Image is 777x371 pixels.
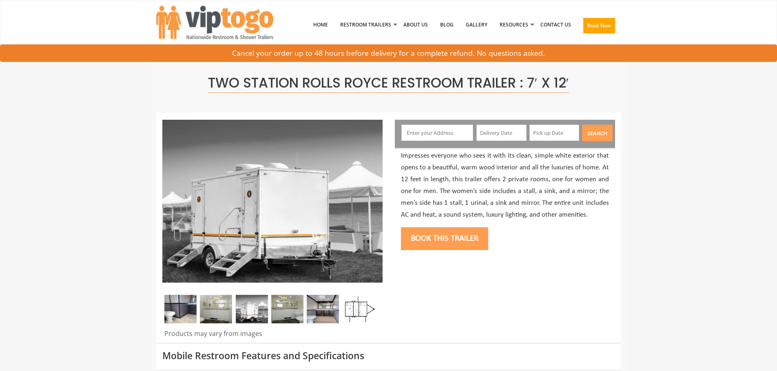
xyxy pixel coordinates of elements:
input: Enter your Address [401,125,473,141]
p: Impresses everyone who sees it with its clean, simple white exterior that opens to a beautiful, w... [401,150,609,221]
img: Gel 2 station 02 [200,295,232,323]
button: Book this trailer [401,227,488,250]
h3: Mobile Restroom Features and Specifications [162,351,615,361]
img: VIPTOGO [156,6,273,39]
img: Gel 2 station 03 [271,295,303,323]
a: About Us [397,4,434,46]
input: Delivery Date [476,125,527,141]
a: Resources [494,4,534,46]
button: Search [582,125,613,141]
div: Products may vary from images [162,329,383,343]
button: Book Now [583,18,615,33]
span: Two Station Rolls Royce Restroom Trailer : 7′ x 12′ [208,73,569,93]
a: Gallery [460,4,494,46]
input: Pick up Date [529,125,580,141]
img: A close view of inside of a station with a stall, mirror and cabinets [164,295,197,323]
a: Contact Us [534,4,577,46]
a: Blog [434,4,460,46]
a: Home [307,4,334,46]
img: A close view of inside of a station with a stall, mirror and cabinets [307,295,339,323]
img: Side view of two station restroom trailer with separate doors for males and females [162,120,383,283]
img: A mini restroom trailer with two separate stations and separate doors for males and females [236,295,268,323]
img: Floor Plan of 2 station restroom with sink and toilet [343,295,375,323]
a: Restroom Trailers [334,4,397,46]
a: Book Now [577,4,621,51]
